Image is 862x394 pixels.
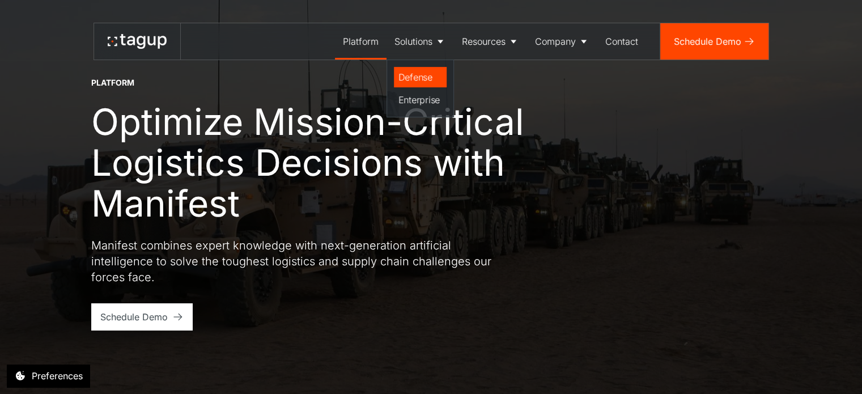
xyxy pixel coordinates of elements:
[387,60,454,117] nav: Solutions
[91,303,193,331] a: Schedule Demo
[398,93,442,107] div: Enterprise
[398,70,442,84] div: Defense
[91,101,567,224] h1: Optimize Mission-Critical Logistics Decisions with Manifest
[454,23,527,60] a: Resources
[343,35,379,48] div: Platform
[335,23,387,60] a: Platform
[32,369,83,383] div: Preferences
[394,67,447,87] a: Defense
[527,23,597,60] a: Company
[394,90,447,110] a: Enterprise
[674,35,741,48] div: Schedule Demo
[535,35,576,48] div: Company
[605,35,638,48] div: Contact
[462,35,506,48] div: Resources
[597,23,646,60] a: Contact
[91,238,499,285] p: Manifest combines expert knowledge with next-generation artificial intelligence to solve the toug...
[660,23,768,60] a: Schedule Demo
[100,310,168,324] div: Schedule Demo
[387,23,454,60] a: Solutions
[91,77,134,88] div: Platform
[394,35,432,48] div: Solutions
